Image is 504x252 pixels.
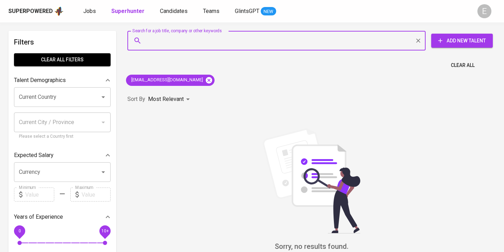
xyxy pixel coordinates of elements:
[477,4,491,18] div: E
[19,133,106,140] p: Please select a Country first
[126,77,207,83] span: [EMAIL_ADDRESS][DOMAIN_NAME]
[160,7,189,16] a: Candidates
[261,8,276,15] span: NEW
[8,7,53,15] div: Superpowered
[148,95,184,103] p: Most Relevant
[431,34,493,48] button: Add New Talent
[126,75,215,86] div: [EMAIL_ADDRESS][DOMAIN_NAME]
[148,93,192,106] div: Most Relevant
[83,8,96,14] span: Jobs
[111,8,145,14] b: Superhunter
[413,36,423,46] button: Clear
[111,7,146,16] a: Superhunter
[8,6,64,16] a: Superpoweredapp logo
[235,7,276,16] a: GlintsGPT NEW
[14,148,111,162] div: Expected Salary
[127,95,145,103] p: Sort By
[451,61,475,70] span: Clear All
[14,53,111,66] button: Clear All filters
[82,188,111,202] input: Value
[448,59,477,72] button: Clear All
[14,213,63,221] p: Years of Experience
[259,128,364,233] img: file_searching.svg
[14,36,111,48] h6: Filters
[14,151,54,159] p: Expected Salary
[25,188,54,202] input: Value
[18,229,21,233] span: 0
[83,7,97,16] a: Jobs
[437,36,487,45] span: Add New Talent
[14,76,66,84] p: Talent Demographics
[14,210,111,224] div: Years of Experience
[20,55,105,64] span: Clear All filters
[127,241,496,252] h6: Sorry, no results found.
[14,73,111,87] div: Talent Demographics
[101,229,108,233] span: 10+
[235,8,259,14] span: GlintsGPT
[98,92,108,102] button: Open
[98,167,108,177] button: Open
[203,8,219,14] span: Teams
[160,8,188,14] span: Candidates
[203,7,221,16] a: Teams
[54,6,64,16] img: app logo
